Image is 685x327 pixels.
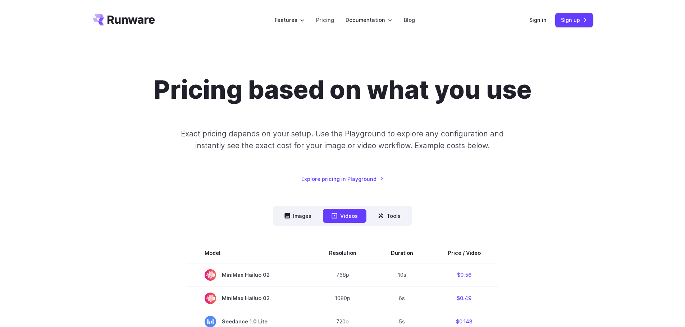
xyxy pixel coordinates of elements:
[92,14,155,25] a: Go to /
[312,263,374,287] td: 768p
[430,263,498,287] td: $0.56
[374,263,430,287] td: 10s
[316,16,334,24] a: Pricing
[301,175,384,183] a: Explore pricing in Playground
[205,269,294,281] span: MiniMax Hailuo 02
[404,16,415,24] a: Blog
[205,293,294,304] span: MiniMax Hailuo 02
[312,243,374,263] th: Resolution
[529,16,547,24] a: Sign in
[346,16,392,24] label: Documentation
[374,286,430,310] td: 6s
[323,209,366,223] button: Videos
[555,13,593,27] a: Sign up
[187,243,312,263] th: Model
[312,286,374,310] td: 1080p
[275,16,305,24] label: Features
[430,286,498,310] td: $0.49
[430,243,498,263] th: Price / Video
[374,243,430,263] th: Duration
[167,128,517,152] p: Exact pricing depends on your setup. Use the Playground to explore any configuration and instantl...
[276,209,320,223] button: Images
[154,75,531,105] h1: Pricing based on what you use
[369,209,409,223] button: Tools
